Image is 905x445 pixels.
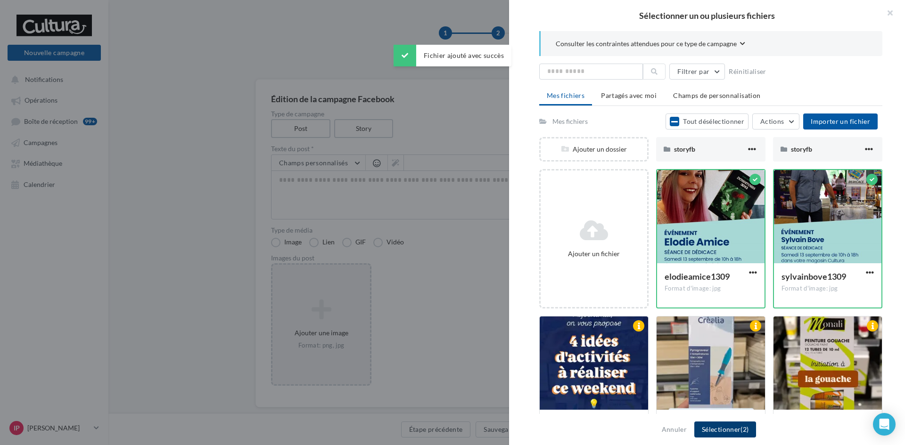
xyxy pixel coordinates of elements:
[694,421,756,437] button: Sélectionner(2)
[674,145,695,153] span: storyfb
[760,117,784,125] span: Actions
[740,425,749,433] span: (2)
[873,413,896,436] div: Open Intercom Messenger
[601,91,657,99] span: Partagés avec moi
[673,91,760,99] span: Champs de personnalisation
[782,284,874,293] div: Format d'image: jpg
[752,113,799,129] button: Actions
[725,66,770,77] button: Réinitialiser
[544,249,643,259] div: Ajouter un fichier
[665,284,757,293] div: Format d'image: jpg
[803,113,878,129] button: Importer un fichier
[524,11,890,20] h2: Sélectionner un ou plusieurs fichiers
[556,39,745,50] button: Consulter les contraintes attendues pour ce type de campagne
[541,145,647,154] div: Ajouter un dossier
[791,145,812,153] span: storyfb
[394,45,511,66] div: Fichier ajouté avec succès
[658,424,691,435] button: Annuler
[811,117,870,125] span: Importer un fichier
[782,271,846,282] span: sylvainbove1309
[669,64,725,80] button: Filtrer par
[556,39,737,49] span: Consulter les contraintes attendues pour ce type de campagne
[547,91,584,99] span: Mes fichiers
[665,271,730,282] span: elodieamice1309
[666,113,749,129] button: Tout désélectionner
[552,117,588,126] div: Mes fichiers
